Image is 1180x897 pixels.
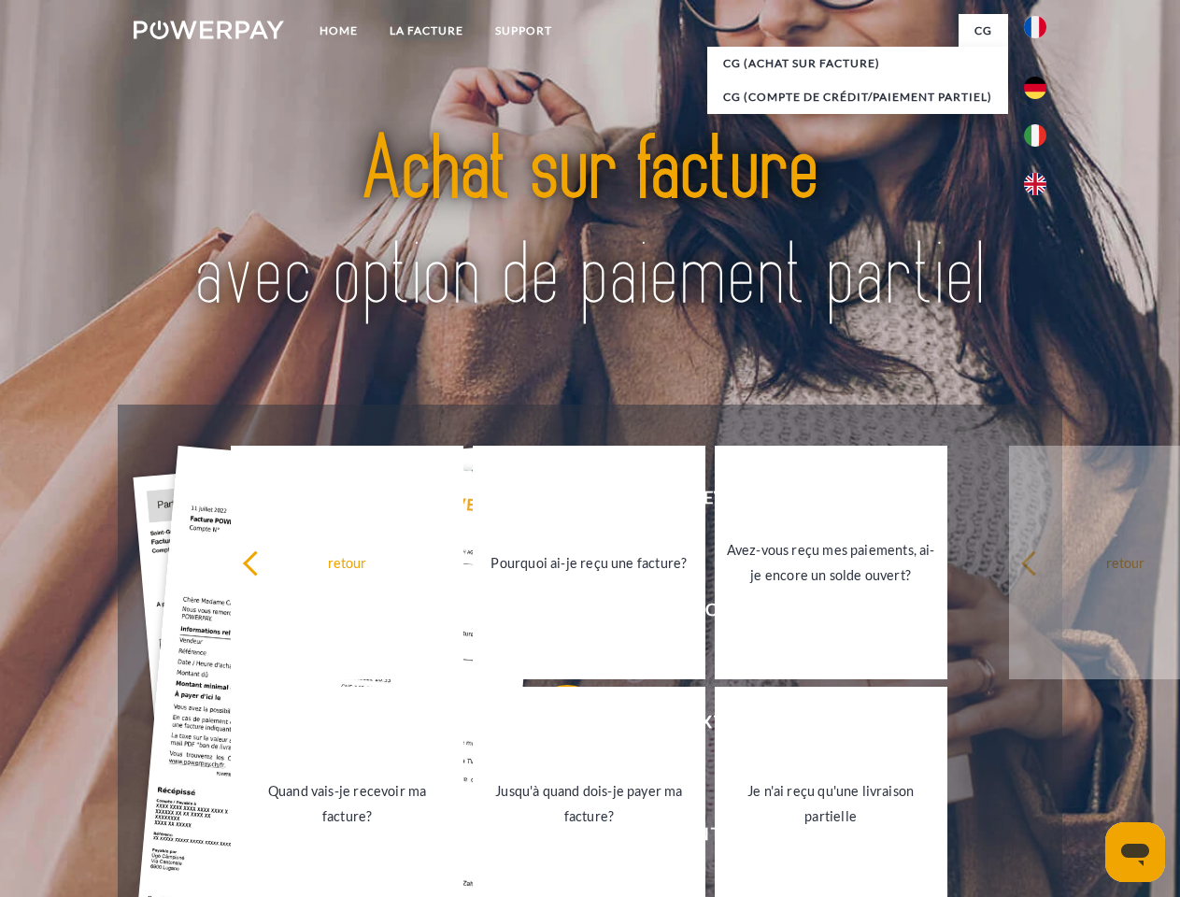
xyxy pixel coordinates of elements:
[1024,16,1046,38] img: fr
[484,778,694,829] div: Jusqu'à quand dois-je payer ma facture?
[178,90,1002,358] img: title-powerpay_fr.svg
[1024,173,1046,195] img: en
[484,549,694,575] div: Pourquoi ai-je reçu une facture?
[374,14,479,48] a: LA FACTURE
[479,14,568,48] a: Support
[726,778,936,829] div: Je n'ai reçu qu'une livraison partielle
[707,47,1008,80] a: CG (achat sur facture)
[1024,77,1046,99] img: de
[1105,822,1165,882] iframe: Bouton de lancement de la fenêtre de messagerie
[715,446,947,679] a: Avez-vous reçu mes paiements, ai-je encore un solde ouvert?
[304,14,374,48] a: Home
[959,14,1008,48] a: CG
[1024,124,1046,147] img: it
[707,80,1008,114] a: CG (Compte de crédit/paiement partiel)
[134,21,284,39] img: logo-powerpay-white.svg
[726,537,936,588] div: Avez-vous reçu mes paiements, ai-je encore un solde ouvert?
[242,549,452,575] div: retour
[242,778,452,829] div: Quand vais-je recevoir ma facture?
